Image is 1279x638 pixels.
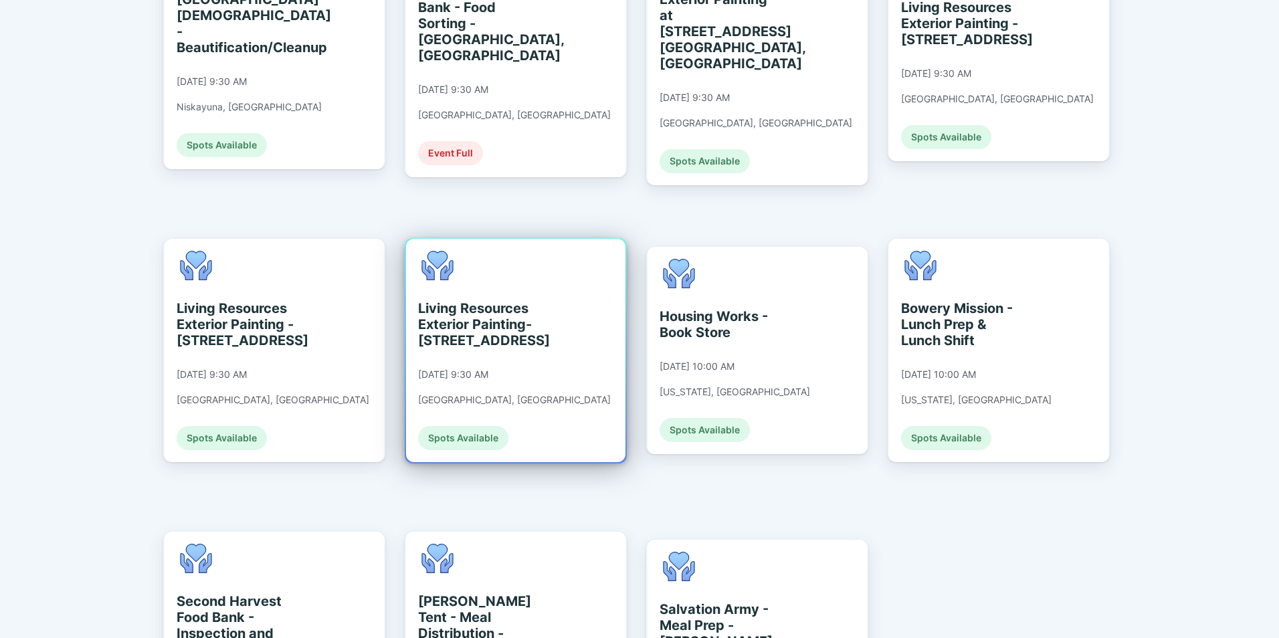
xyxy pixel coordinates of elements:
[418,394,611,406] div: [GEOGRAPHIC_DATA], [GEOGRAPHIC_DATA]
[901,426,991,450] div: Spots Available
[418,368,488,381] div: [DATE] 9:30 AM
[660,149,750,173] div: Spots Available
[177,101,322,113] div: Niskayuna, [GEOGRAPHIC_DATA]
[901,68,971,80] div: [DATE] 9:30 AM
[660,308,782,340] div: Housing Works - Book Store
[660,92,730,104] div: [DATE] 9:30 AM
[177,300,299,348] div: Living Resources Exterior Painting - [STREET_ADDRESS]
[901,300,1023,348] div: Bowery Mission - Lunch Prep & Lunch Shift
[177,426,267,450] div: Spots Available
[660,418,750,442] div: Spots Available
[901,125,991,149] div: Spots Available
[177,76,247,88] div: [DATE] 9:30 AM
[418,84,488,96] div: [DATE] 9:30 AM
[418,426,508,450] div: Spots Available
[901,368,976,381] div: [DATE] 10:00 AM
[177,394,369,406] div: [GEOGRAPHIC_DATA], [GEOGRAPHIC_DATA]
[418,109,611,121] div: [GEOGRAPHIC_DATA], [GEOGRAPHIC_DATA]
[660,360,734,373] div: [DATE] 10:00 AM
[418,141,483,165] div: Event Full
[177,133,267,157] div: Spots Available
[660,386,810,398] div: [US_STATE], [GEOGRAPHIC_DATA]
[901,394,1052,406] div: [US_STATE], [GEOGRAPHIC_DATA]
[418,300,540,348] div: Living Resources Exterior Painting- [STREET_ADDRESS]
[177,368,247,381] div: [DATE] 9:30 AM
[901,93,1094,105] div: [GEOGRAPHIC_DATA], [GEOGRAPHIC_DATA]
[660,117,852,129] div: [GEOGRAPHIC_DATA], [GEOGRAPHIC_DATA]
